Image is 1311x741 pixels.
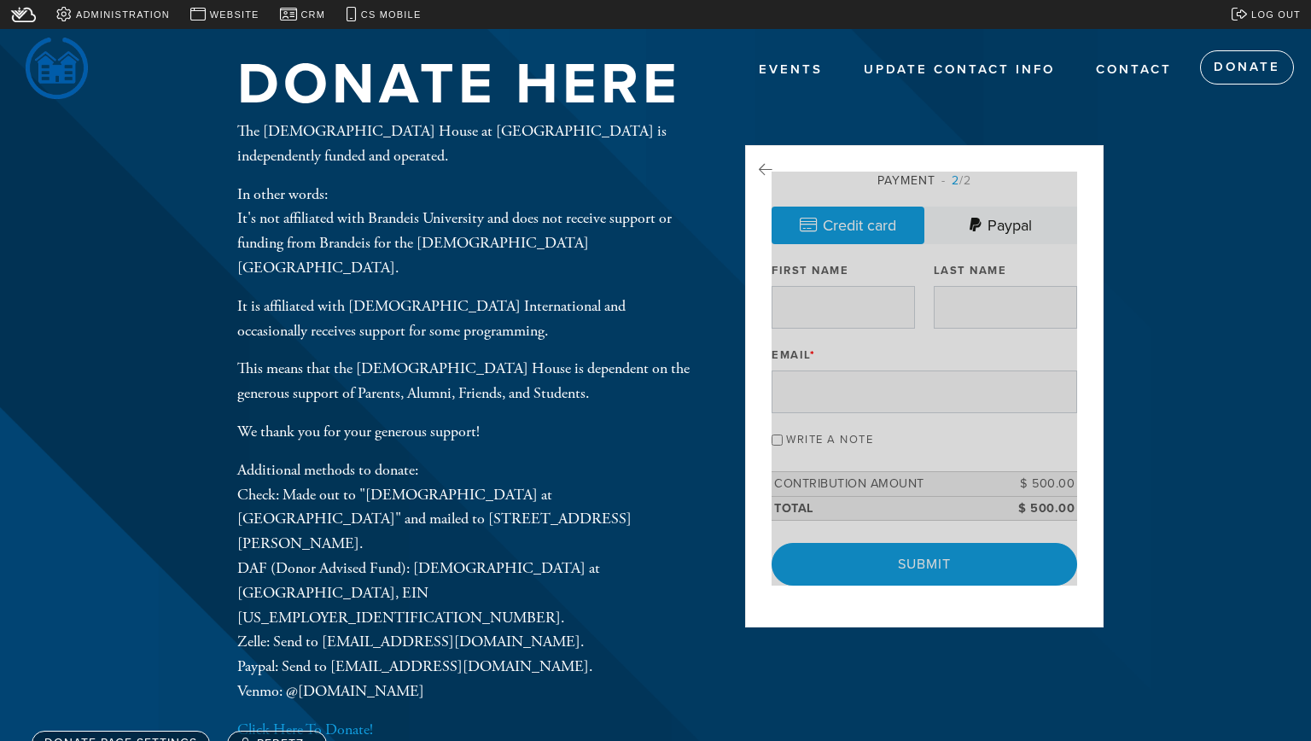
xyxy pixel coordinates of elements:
[237,183,690,281] p: In other words: It's not affiliated with Brandeis University and does not receive support or fund...
[361,8,422,22] span: CS Mobile
[210,8,259,22] span: Website
[1083,54,1185,86] a: Contact
[851,54,1068,86] a: Update Contact Info
[237,295,690,344] p: It is affiliated with [DEMOGRAPHIC_DATA] International and occasionally receives support for some...
[237,420,690,445] p: We thank you for your generous support!
[237,458,690,704] p: Additional methods to donate: Check: Made out to "[DEMOGRAPHIC_DATA] at [GEOGRAPHIC_DATA]" and ma...
[26,38,88,99] img: LOGO1-removebg-preview.png
[1251,8,1301,22] span: Log out
[746,54,836,86] a: Events
[300,8,325,22] span: CRM
[237,357,690,406] p: This means that the [DEMOGRAPHIC_DATA] House is dependent on the generous support of Parents, Alu...
[76,8,170,22] span: Administration
[237,120,690,169] p: The [DEMOGRAPHIC_DATA] House at [GEOGRAPHIC_DATA] is independently funded and operated.
[1200,50,1294,85] a: Donate
[237,720,373,739] a: Click Here To Donate!
[237,57,681,113] h1: Donate Here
